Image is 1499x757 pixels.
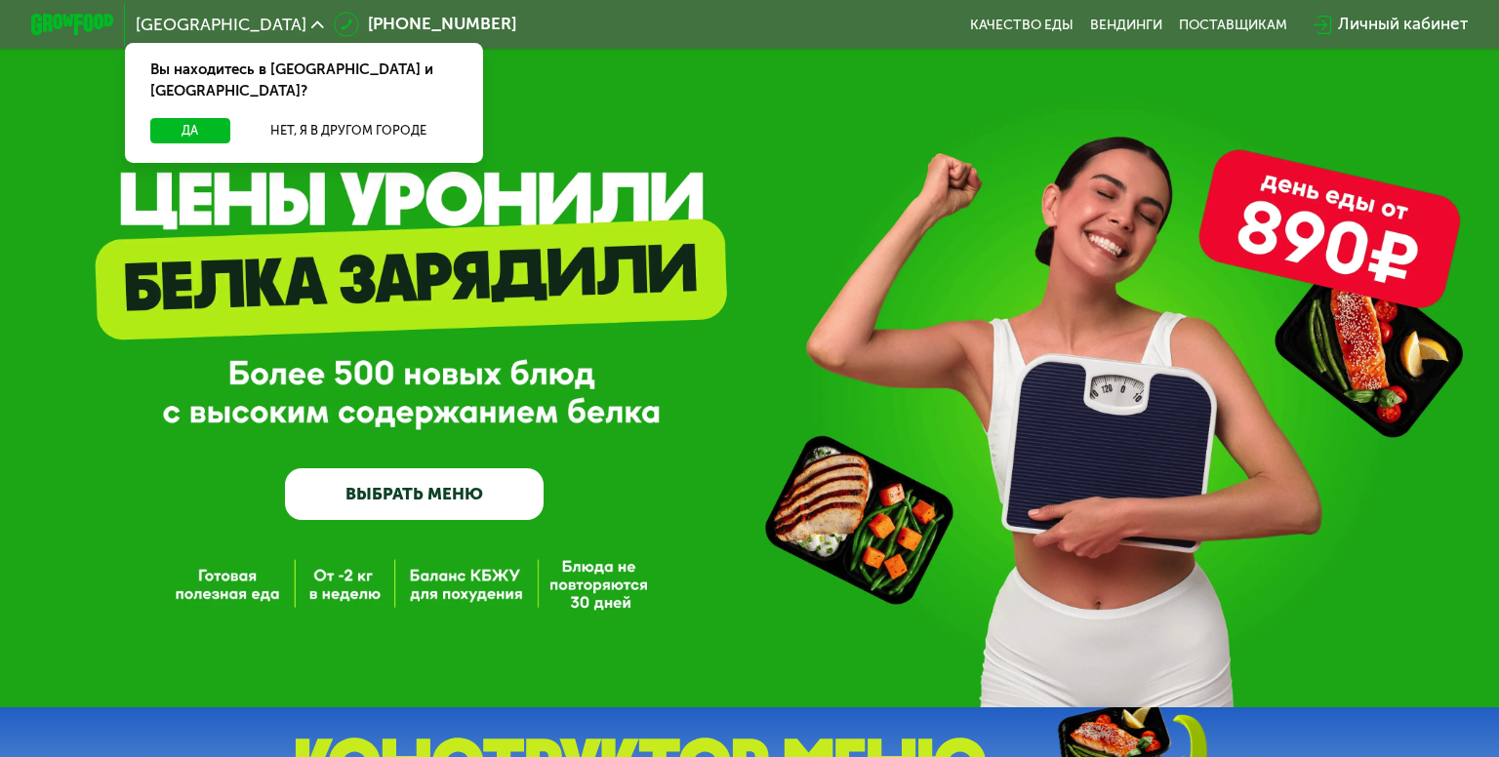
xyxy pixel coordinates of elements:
[150,118,230,143] button: Да
[334,12,515,37] a: [PHONE_NUMBER]
[136,17,306,33] span: [GEOGRAPHIC_DATA]
[1179,17,1287,33] div: поставщикам
[238,118,458,143] button: Нет, я в другом городе
[1338,12,1468,37] div: Личный кабинет
[970,17,1074,33] a: Качество еды
[1090,17,1162,33] a: Вендинги
[285,468,545,520] a: ВЫБРАТЬ МЕНЮ
[125,43,483,118] div: Вы находитесь в [GEOGRAPHIC_DATA] и [GEOGRAPHIC_DATA]?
